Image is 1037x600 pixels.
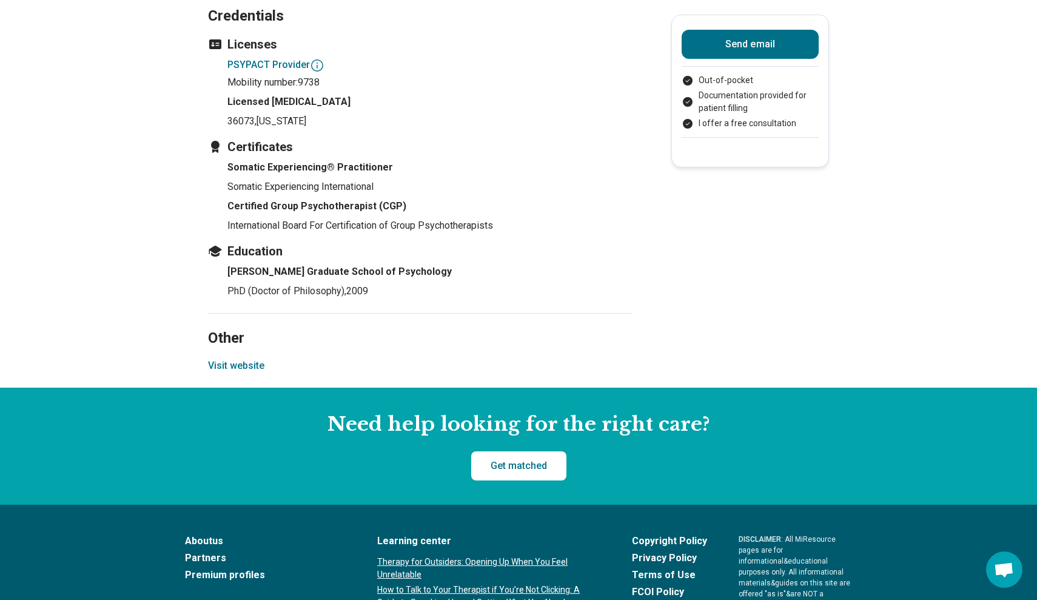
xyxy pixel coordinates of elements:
[682,89,819,115] li: Documentation provided for patient filling
[227,75,633,90] p: Mobility number: 9738
[208,299,633,349] h2: Other
[632,585,707,599] a: FCOI Policy
[632,568,707,582] a: Terms of Use
[227,160,633,175] h4: Somatic Experiencing® Practitioner
[227,180,633,194] p: Somatic Experiencing International
[682,74,819,130] ul: Payment options
[185,568,346,582] a: Premium profiles
[377,556,600,581] a: Therapy for Outsiders: Opening Up When You Feel Unrelatable
[227,95,633,109] h4: Licensed [MEDICAL_DATA]
[227,284,633,298] p: PhD (Doctor of Philosophy) , 2009
[682,74,819,87] li: Out-of-pocket
[739,535,781,544] span: DISCLAIMER
[227,265,633,279] h4: [PERSON_NAME] Graduate School of Psychology
[208,138,633,155] h3: Certificates
[10,412,1027,437] h2: Need help looking for the right care?
[208,243,633,260] h3: Education
[471,451,566,480] a: Get matched
[632,551,707,565] a: Privacy Policy
[185,534,346,548] a: Aboutus
[682,117,819,130] li: I offer a free consultation
[986,551,1022,588] div: Open chat
[227,58,633,73] h4: PSYPACT Provider
[227,218,633,233] p: International Board For Certification of Group Psychotherapists
[632,534,707,548] a: Copyright Policy
[208,359,264,373] button: Visit website
[227,199,633,214] h4: Certified Group Psychotherapist (CGP)
[185,551,346,565] a: Partners
[377,534,600,548] a: Learning center
[682,30,819,59] button: Send email
[227,114,633,129] p: 36073
[255,115,306,127] span: , [US_STATE]
[208,36,633,53] h3: Licenses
